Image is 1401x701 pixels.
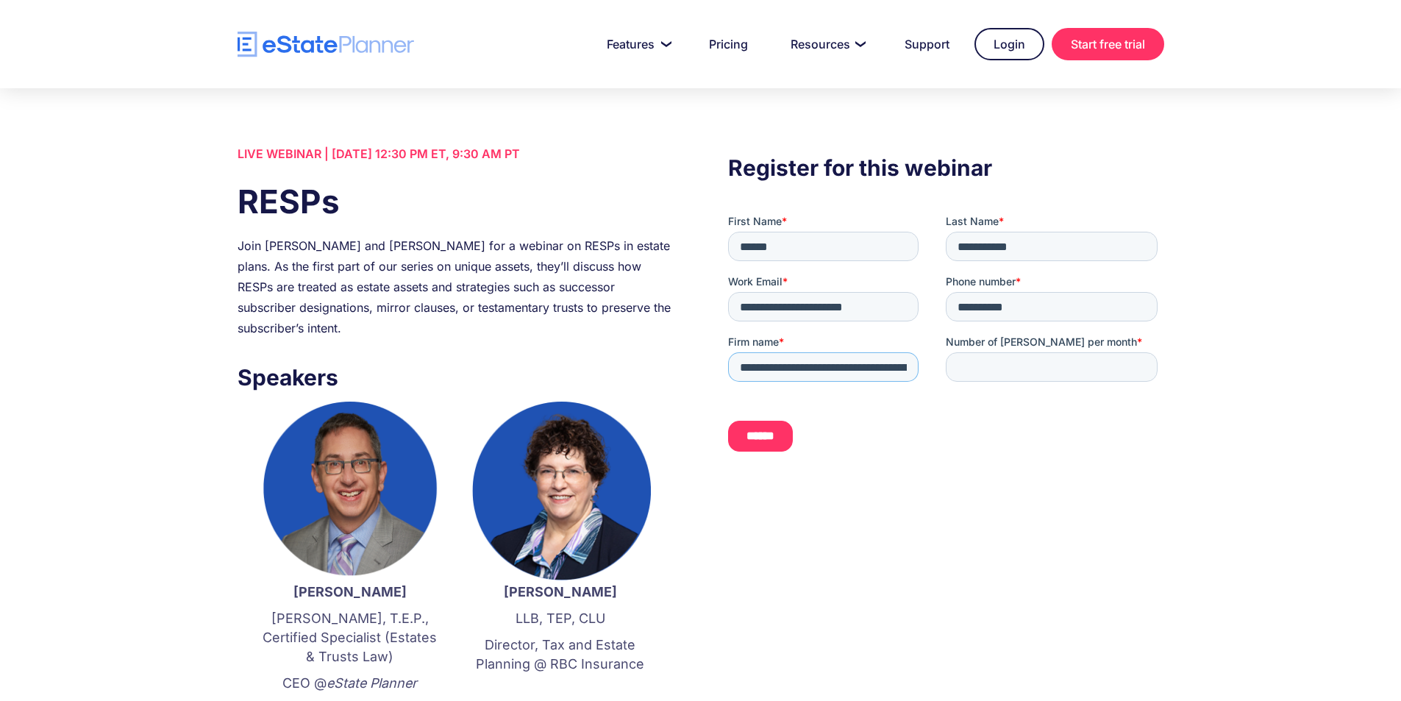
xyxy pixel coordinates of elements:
[504,584,617,599] strong: [PERSON_NAME]
[974,28,1044,60] a: Login
[293,584,407,599] strong: [PERSON_NAME]
[470,609,651,628] p: LLB, TEP, CLU
[887,29,967,59] a: Support
[470,681,651,700] p: ‍
[238,360,673,394] h3: Speakers
[238,32,414,57] a: home
[238,179,673,224] h1: RESPs
[327,675,417,691] em: eState Planner
[589,29,684,59] a: Features
[728,214,1163,477] iframe: Form 0
[260,609,441,666] p: [PERSON_NAME], T.E.P., Certified Specialist (Estates & Trusts Law)
[1052,28,1164,60] a: Start free trial
[238,143,673,164] div: LIVE WEBINAR | [DATE] 12:30 PM ET, 9:30 AM PT
[691,29,766,59] a: Pricing
[238,235,673,338] div: Join [PERSON_NAME] and [PERSON_NAME] for a webinar on RESPs in estate plans. As the first part of...
[470,636,651,674] p: Director, Tax and Estate Planning @ RBC Insurance
[728,151,1163,185] h3: Register for this webinar
[773,29,880,59] a: Resources
[260,674,441,693] p: CEO @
